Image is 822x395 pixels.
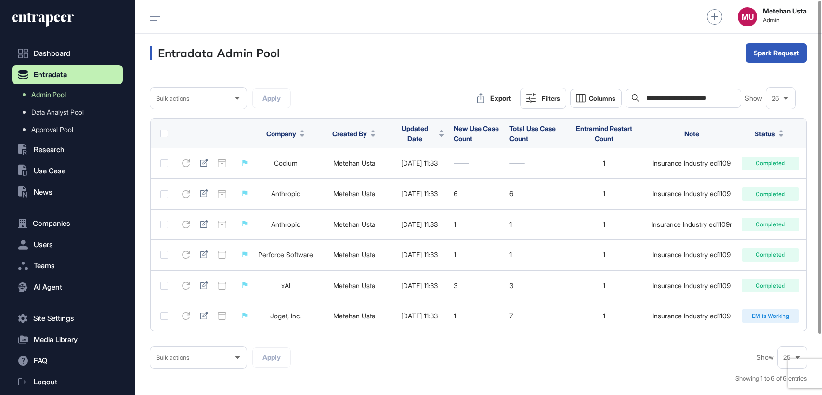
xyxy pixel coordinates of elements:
[395,221,444,228] div: [DATE] 11:33
[258,250,313,259] a: Perforce Software
[652,251,732,259] div: Insurance Industry ed1109
[454,312,500,320] div: 1
[34,146,65,154] span: Research
[333,281,375,290] a: Metehan Usta
[12,330,123,349] button: Media Library
[31,108,84,116] span: Data Analyst Pool
[34,378,57,386] span: Logout
[332,129,367,139] span: Created By
[589,95,615,102] span: Columns
[395,159,444,167] div: [DATE] 11:33
[738,7,757,26] button: MU
[509,251,556,259] div: 1
[454,190,500,197] div: 6
[156,95,189,102] span: Bulk actions
[520,88,566,109] button: Filters
[34,167,65,175] span: Use Case
[271,220,300,228] a: Anthropic
[742,187,799,201] div: Completed
[735,374,807,383] div: Showing 1 to 6 of 6 entries
[783,354,791,361] span: 25
[395,190,444,197] div: [DATE] 11:33
[652,221,732,228] div: Insurance Industry ed1109r
[395,282,444,290] div: [DATE] 11:33
[454,251,500,259] div: 1
[395,123,435,144] span: Updated Date
[454,124,499,143] span: New Use Case Count
[31,126,73,133] span: Approval Pool
[395,312,444,320] div: [DATE] 11:33
[12,309,123,328] button: Site Settings
[570,89,622,108] button: Columns
[17,104,123,121] a: Data Analyst Pool
[509,221,556,228] div: 1
[34,188,52,196] span: News
[742,218,799,231] div: Completed
[745,94,762,102] span: Show
[395,251,444,259] div: [DATE] 11:33
[509,124,556,143] span: Total Use Case Count
[542,94,560,102] div: Filters
[395,123,444,144] button: Updated Date
[509,282,556,290] div: 3
[454,282,500,290] div: 3
[566,159,642,167] div: 1
[266,129,305,139] button: Company
[281,281,290,290] a: xAI
[12,277,123,297] button: AI Agent
[684,130,699,138] span: Note
[33,220,70,227] span: Companies
[12,351,123,370] button: FAQ
[566,251,642,259] div: 1
[12,372,123,392] a: Logout
[33,315,74,322] span: Site Settings
[757,354,774,361] span: Show
[333,189,375,197] a: Metehan Usta
[34,71,67,79] span: Entradata
[34,283,62,291] span: AI Agent
[742,279,799,292] div: Completed
[763,7,807,15] strong: Metehan Usta
[156,354,189,361] span: Bulk actions
[12,140,123,159] button: Research
[652,282,732,290] div: Insurance Industry ed1109
[652,190,732,197] div: Insurance Industry ed1109
[333,312,375,320] a: Metehan Usta
[270,312,301,320] a: Joget, Inc.
[12,235,123,254] button: Users
[472,89,516,108] button: Export
[266,129,296,139] span: Company
[755,129,783,139] button: Status
[12,161,123,181] button: Use Case
[509,312,556,320] div: 7
[271,189,300,197] a: Anthropic
[12,183,123,202] button: News
[763,17,807,24] span: Admin
[34,241,53,249] span: Users
[34,50,70,57] span: Dashboard
[333,250,375,259] a: Metehan Usta
[652,159,732,167] div: Insurance Industry ed1109
[755,129,775,139] span: Status
[34,357,47,365] span: FAQ
[566,190,642,197] div: 1
[454,221,500,228] div: 1
[566,282,642,290] div: 1
[566,221,642,228] div: 1
[17,86,123,104] a: Admin Pool
[746,43,807,63] button: Spark Request
[12,256,123,276] button: Teams
[34,262,55,270] span: Teams
[333,159,375,167] a: Metehan Usta
[31,91,66,99] span: Admin Pool
[566,312,642,320] div: 1
[742,157,799,170] div: Completed
[509,190,556,197] div: 6
[652,312,732,320] div: Insurance Industry ed1109
[742,309,799,323] div: EM is Working
[12,44,123,63] a: Dashboard
[274,159,298,167] a: Codium
[12,214,123,233] button: Companies
[333,220,375,228] a: Metehan Usta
